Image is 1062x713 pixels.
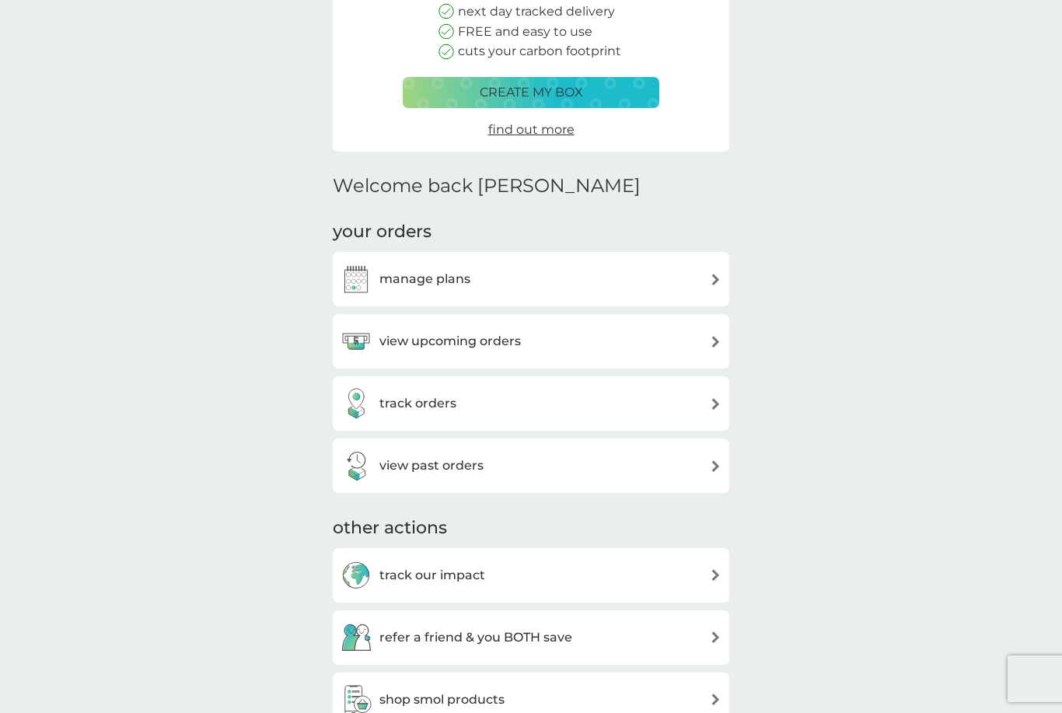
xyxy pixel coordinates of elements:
[379,269,470,289] h3: manage plans
[458,41,621,61] p: cuts your carbon footprint
[379,456,484,476] h3: view past orders
[333,516,447,540] h3: other actions
[480,82,583,103] p: create my box
[333,175,641,197] h2: Welcome back [PERSON_NAME]
[379,690,505,710] h3: shop smol products
[458,2,615,22] p: next day tracked delivery
[710,460,721,472] img: arrow right
[379,627,572,648] h3: refer a friend & you BOTH save
[333,220,431,244] h3: your orders
[379,393,456,414] h3: track orders
[710,336,721,348] img: arrow right
[488,120,575,140] a: find out more
[488,122,575,137] span: find out more
[710,569,721,581] img: arrow right
[710,398,721,410] img: arrow right
[710,631,721,643] img: arrow right
[710,274,721,285] img: arrow right
[458,22,592,42] p: FREE and easy to use
[379,565,485,585] h3: track our impact
[379,331,521,351] h3: view upcoming orders
[710,694,721,705] img: arrow right
[403,77,659,108] button: create my box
